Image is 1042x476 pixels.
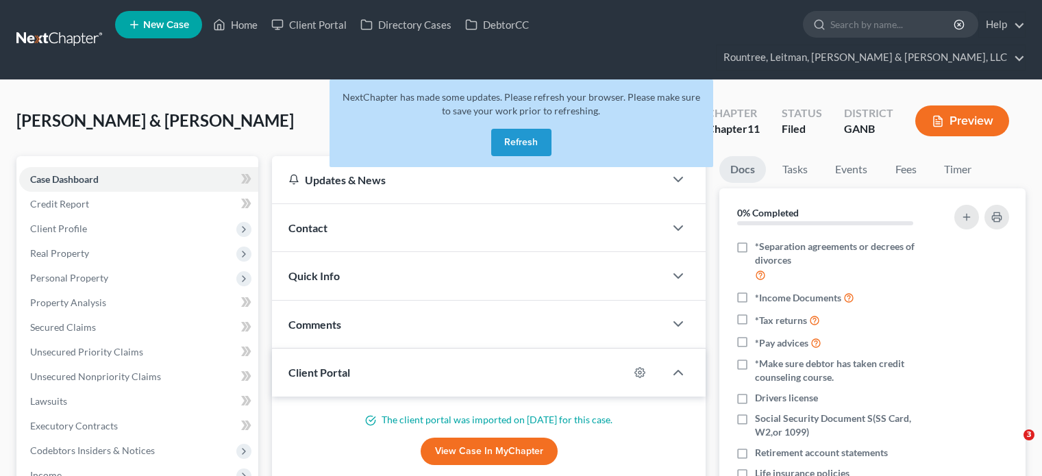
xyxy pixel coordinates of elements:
span: Client Portal [288,366,350,379]
a: Help [979,12,1025,37]
span: 3 [1024,429,1034,440]
a: Case Dashboard [19,167,258,192]
a: Docs [719,156,766,183]
a: Secured Claims [19,315,258,340]
span: New Case [143,20,189,30]
span: *Make sure debtor has taken credit counseling course. [755,357,937,384]
span: Contact [288,221,327,234]
span: [PERSON_NAME] & [PERSON_NAME] [16,110,294,130]
a: Unsecured Priority Claims [19,340,258,364]
div: Chapter [707,105,760,121]
span: Codebtors Insiders & Notices [30,444,155,456]
div: District [844,105,893,121]
a: DebtorCC [458,12,536,37]
div: Status [782,105,822,121]
span: *Tax returns [755,314,807,327]
div: Chapter [707,121,760,137]
a: Lawsuits [19,389,258,414]
span: Drivers license [755,391,818,405]
span: Unsecured Priority Claims [30,346,143,358]
span: *Pay advices [755,336,808,350]
span: Property Analysis [30,297,106,308]
a: Timer [933,156,982,183]
span: Case Dashboard [30,173,99,185]
span: Quick Info [288,269,340,282]
span: Comments [288,318,341,331]
span: Lawsuits [30,395,67,407]
button: Refresh [491,129,551,156]
span: *Income Documents [755,291,841,305]
span: NextChapter has made some updates. Please refresh your browser. Please make sure to save your wor... [343,91,700,116]
span: Client Profile [30,223,87,234]
a: Property Analysis [19,290,258,315]
a: Tasks [771,156,819,183]
strong: 0% Completed [737,207,799,218]
a: Events [824,156,878,183]
a: Client Portal [264,12,353,37]
a: Rountree, Leitman, [PERSON_NAME] & [PERSON_NAME], LLC [717,45,1025,70]
div: GANB [844,121,893,137]
div: Updates & News [288,173,648,187]
a: Executory Contracts [19,414,258,438]
button: Preview [915,105,1009,136]
span: Unsecured Nonpriority Claims [30,371,161,382]
a: View Case in MyChapter [421,438,558,465]
a: Unsecured Nonpriority Claims [19,364,258,389]
a: Directory Cases [353,12,458,37]
span: Secured Claims [30,321,96,333]
span: Executory Contracts [30,420,118,431]
span: Real Property [30,247,89,259]
span: Social Security Document S(SS Card, W2,or 1099) [755,412,937,439]
span: Credit Report [30,198,89,210]
span: Personal Property [30,272,108,284]
span: 11 [747,122,760,135]
a: Home [206,12,264,37]
p: The client portal was imported on [DATE] for this case. [288,413,689,427]
iframe: Intercom live chat [995,429,1028,462]
div: Filed [782,121,822,137]
a: Fees [884,156,928,183]
span: *Separation agreements or decrees of divorces [755,240,937,267]
a: Credit Report [19,192,258,216]
span: Retirement account statements [755,446,888,460]
input: Search by name... [830,12,956,37]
